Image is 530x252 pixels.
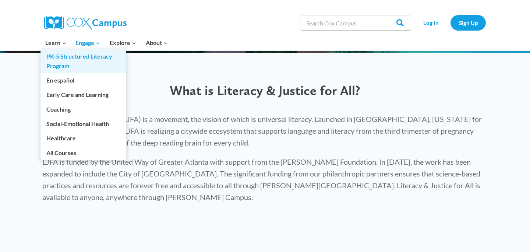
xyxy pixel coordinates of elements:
[141,35,173,50] button: Child menu of About
[44,16,127,29] img: Cox Campus
[42,156,488,203] p: LJFA is funded by the United Way of Greater Atlanta with support from the [PERSON_NAME] Foundatio...
[40,49,126,73] a: PK-5 Structured Literacy Program
[40,88,126,102] a: Early Care and Learning
[40,131,126,145] a: Healthcare
[451,15,486,30] a: Sign Up
[40,117,126,131] a: Social-Emotional Health
[40,35,71,50] button: Child menu of Learn
[170,83,360,98] span: What is Literacy & Justice for All?
[40,102,126,116] a: Coaching
[40,35,172,50] nav: Primary Navigation
[42,113,488,148] p: Literacy & Justice for All (LJFA) is a movement, the vision of which is universal literacy. Launc...
[71,35,105,50] button: Child menu of Engage
[415,15,447,30] a: Log In
[40,73,126,87] a: En español
[301,15,411,30] input: Search Cox Campus
[105,35,141,50] button: Child menu of Explore
[415,15,486,30] nav: Secondary Navigation
[40,146,126,160] a: All Courses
